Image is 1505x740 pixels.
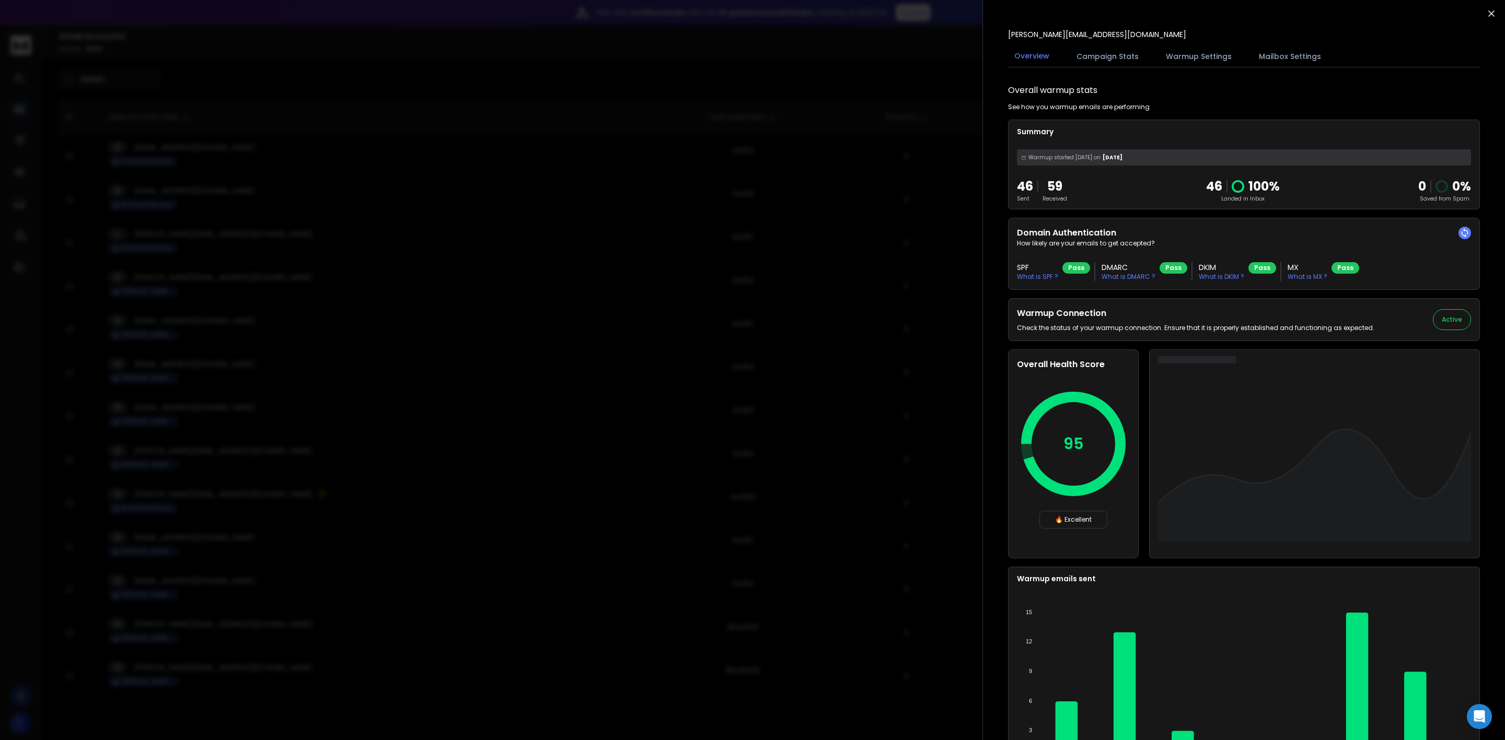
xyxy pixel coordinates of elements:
[1102,273,1155,281] p: What is DMARC ?
[1029,727,1032,733] tspan: 3
[1017,239,1471,248] p: How likely are your emails to get accepted?
[1028,154,1101,161] span: Warmup started [DATE] on
[1467,704,1492,729] div: Open Intercom Messenger
[1017,307,1374,320] h2: Warmup Connection
[1248,262,1276,274] div: Pass
[1017,227,1471,239] h2: Domain Authentication
[1248,178,1280,195] p: 100 %
[1029,698,1032,704] tspan: 6
[1008,84,1097,97] h1: Overall warmup stats
[1017,273,1058,281] p: What is SPF ?
[1008,103,1150,111] p: See how you warmup emails are performing
[1199,262,1244,273] h3: DKIM
[1017,126,1471,137] p: Summary
[1288,273,1327,281] p: What is MX ?
[1332,262,1359,274] div: Pass
[1043,195,1067,203] p: Received
[1452,178,1471,195] p: 0 %
[1062,262,1090,274] div: Pass
[1433,309,1471,330] button: Active
[1029,668,1032,674] tspan: 9
[1160,45,1238,68] button: Warmup Settings
[1288,262,1327,273] h3: MX
[1017,262,1058,273] h3: SPF
[1043,178,1067,195] p: 59
[1017,178,1033,195] p: 46
[1102,262,1155,273] h3: DMARC
[1008,44,1056,68] button: Overview
[1206,195,1280,203] p: Landed in Inbox
[1253,45,1327,68] button: Mailbox Settings
[1026,609,1032,615] tspan: 15
[1063,434,1084,453] p: 95
[1418,178,1426,195] strong: 0
[1026,638,1032,644] tspan: 12
[1206,178,1222,195] p: 46
[1017,149,1471,166] div: [DATE]
[1017,358,1130,371] h2: Overall Health Score
[1039,511,1107,528] div: 🔥 Excellent
[1017,195,1033,203] p: Sent
[1418,195,1471,203] p: Saved from Spam
[1008,29,1186,40] p: [PERSON_NAME][EMAIL_ADDRESS][DOMAIN_NAME]
[1017,573,1471,584] p: Warmup emails sent
[1070,45,1145,68] button: Campaign Stats
[1017,324,1374,332] p: Check the status of your warmup connection. Ensure that it is properly established and functionin...
[1199,273,1244,281] p: What is DKIM ?
[1160,262,1187,274] div: Pass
